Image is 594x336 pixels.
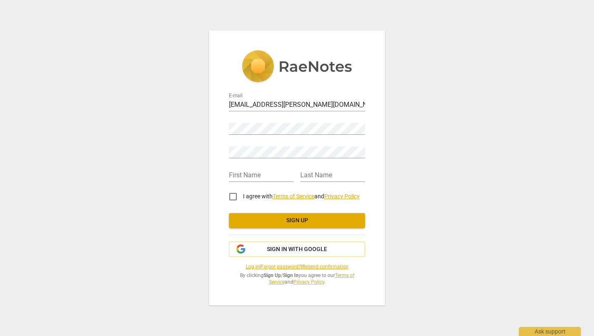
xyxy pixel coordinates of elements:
a: Privacy Policy [293,279,324,285]
span: | | [229,263,365,270]
a: Forgot password? [261,264,301,270]
a: Terms of Service [269,273,354,285]
a: Terms of Service [273,193,314,200]
img: 5ac2273c67554f335776073100b6d88f.svg [242,50,352,84]
span: Sign in with Google [267,245,327,254]
b: Sign In [283,273,299,278]
label: E-mail [229,93,243,98]
span: By clicking / you agree to our and . [229,272,365,286]
b: Sign Up [264,273,281,278]
span: Sign up [236,216,358,225]
a: Privacy Policy [324,193,360,200]
span: I agree with and [243,193,360,200]
a: Resend confirmation [302,264,349,270]
a: Log in [246,264,259,270]
button: Sign in with Google [229,242,365,257]
div: Ask support [519,327,581,336]
button: Sign up [229,213,365,228]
